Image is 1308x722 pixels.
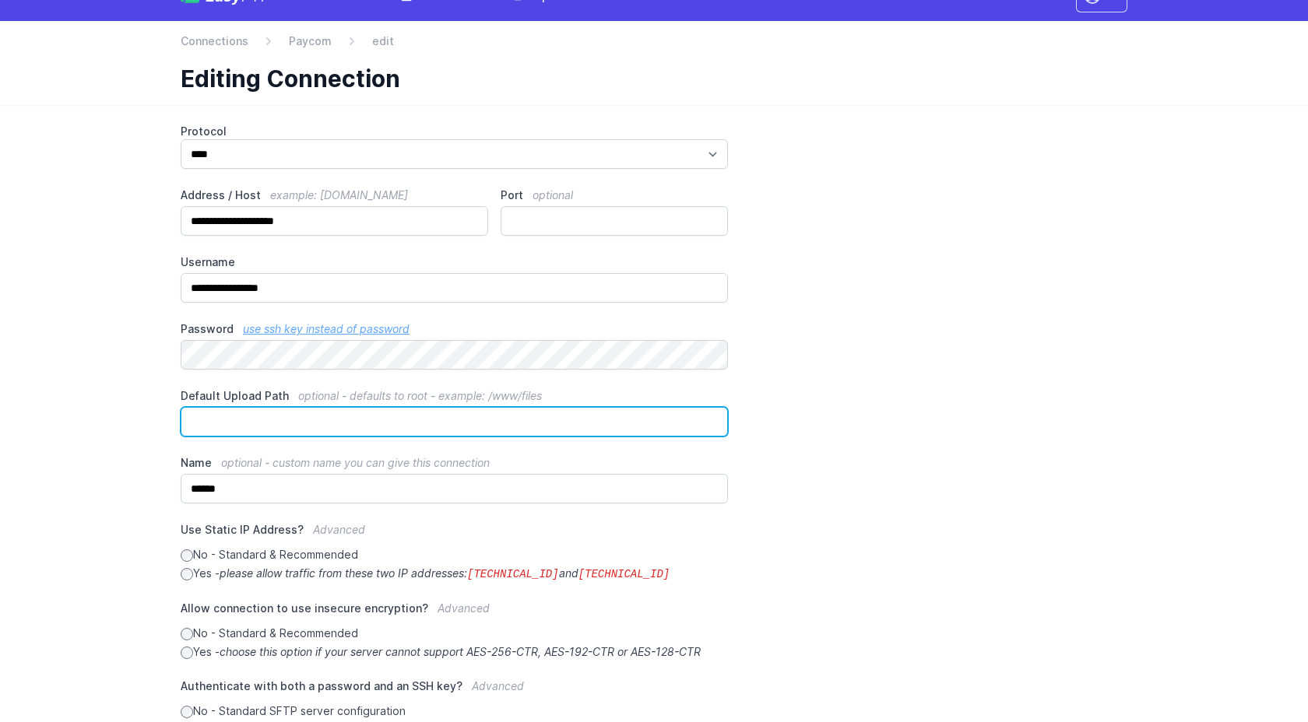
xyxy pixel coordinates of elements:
[181,455,728,471] label: Name
[313,523,365,536] span: Advanced
[372,33,394,49] span: edit
[181,647,193,659] input: Yes -choose this option if your server cannot support AES-256-CTR, AES-192-CTR or AES-128-CTR
[181,65,1115,93] h1: Editing Connection
[181,254,728,270] label: Username
[501,188,728,203] label: Port
[181,644,728,660] label: Yes -
[1230,644,1289,703] iframe: Drift Widget Chat Controller
[181,566,728,582] label: Yes -
[181,703,728,719] label: No - Standard SFTP server configuration
[243,322,410,335] a: use ssh key instead of password
[220,645,701,658] i: choose this option if your server cannot support AES-256-CTR, AES-192-CTR or AES-128-CTR
[181,522,728,547] label: Use Static IP Address?
[181,706,193,718] input: No - Standard SFTP server configuration
[181,33,1127,58] nav: Breadcrumb
[221,456,490,469] span: optional - custom name you can give this connection
[181,33,248,49] a: Connections
[181,678,728,703] label: Authenticate with both a password and an SSH key?
[220,566,670,580] i: please allow traffic from these two IP addresses: and
[181,124,728,139] label: Protocol
[298,389,542,402] span: optional - defaults to root - example: /www/files
[578,568,670,580] code: [TECHNICAL_ID]
[533,188,573,202] span: optional
[438,601,490,615] span: Advanced
[181,628,193,640] input: No - Standard & Recommended
[181,601,728,626] label: Allow connection to use insecure encryption?
[181,568,193,580] input: Yes -please allow traffic from these two IP addresses:[TECHNICAL_ID]and[TECHNICAL_ID]
[181,388,728,404] label: Default Upload Path
[472,679,524,692] span: Advanced
[181,321,728,337] label: Password
[181,626,728,641] label: No - Standard & Recommended
[289,33,332,49] a: Paycom
[181,547,728,563] label: No - Standard & Recommended
[181,549,193,562] input: No - Standard & Recommended
[181,188,488,203] label: Address / Host
[270,188,408,202] span: example: [DOMAIN_NAME]
[467,568,559,580] code: [TECHNICAL_ID]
